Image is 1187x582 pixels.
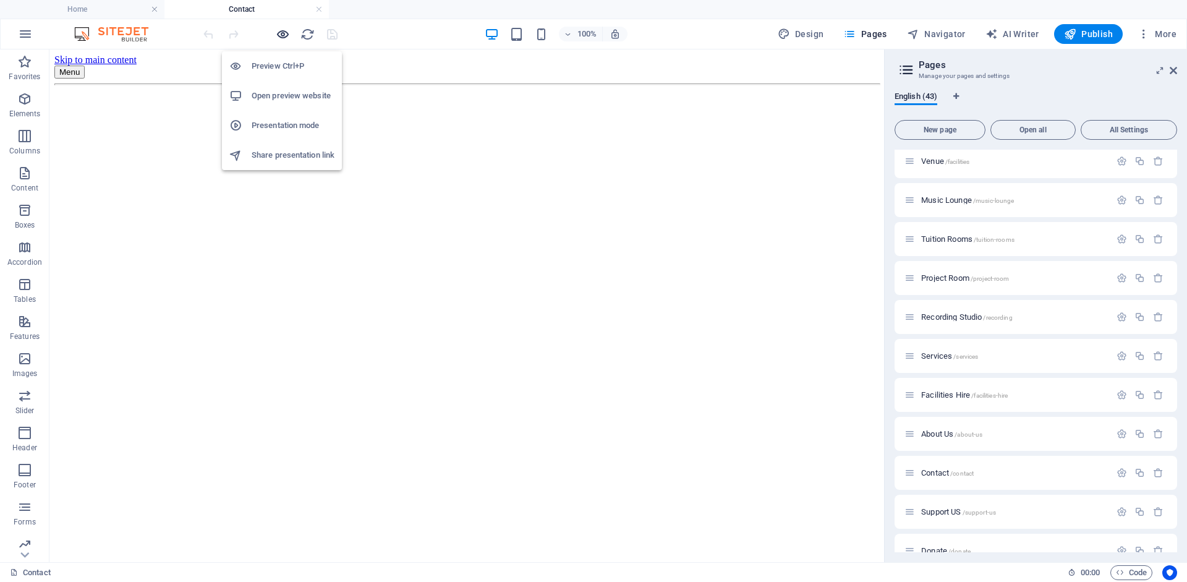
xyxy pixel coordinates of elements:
[1134,156,1145,166] div: Duplicate
[164,2,329,16] h4: Contact
[953,353,978,360] span: /services
[1117,351,1127,361] div: Settings
[1117,156,1127,166] div: Settings
[895,92,1177,115] div: Language Tabs
[950,470,974,477] span: /contact
[252,148,334,163] h6: Share presentation link
[996,126,1070,134] span: Open all
[1153,273,1164,283] div: Remove
[990,120,1076,140] button: Open all
[9,146,40,156] p: Columns
[921,390,1008,400] span: Click to open page
[974,236,1015,243] span: /tuition-rooms
[12,443,37,453] p: Header
[300,27,315,41] button: reload
[917,391,1110,399] div: Facilities Hire/facilities-hire
[981,24,1044,44] button: AI Writer
[895,89,937,106] span: English (43)
[1068,565,1100,580] h6: Session time
[1116,565,1147,580] span: Code
[1117,390,1127,400] div: Settings
[1134,546,1145,556] div: Duplicate
[1134,429,1145,439] div: Duplicate
[252,88,334,103] h6: Open preview website
[1153,195,1164,205] div: Remove
[917,313,1110,321] div: Recording Studio/recording
[9,109,41,119] p: Elements
[907,28,966,40] span: Navigator
[1086,126,1172,134] span: All Settings
[15,406,35,416] p: Slider
[71,27,164,41] img: Editor Logo
[1153,390,1164,400] div: Remove
[917,430,1110,438] div: About Us/about-us
[559,27,603,41] button: 100%
[838,24,891,44] button: Pages
[1117,195,1127,205] div: Settings
[1138,28,1176,40] span: More
[14,517,36,527] p: Forms
[917,235,1110,243] div: Tuition Rooms/tuition-rooms
[919,59,1177,71] h2: Pages
[1153,351,1164,361] div: Remove
[921,507,996,516] span: Click to open page
[1081,120,1177,140] button: All Settings
[1133,24,1181,44] button: More
[917,547,1110,555] div: Donate/donate
[921,234,1015,244] span: Click to open page
[1117,273,1127,283] div: Settings
[902,24,971,44] button: Navigator
[1117,312,1127,322] div: Settings
[1089,568,1091,577] span: :
[5,5,87,15] a: Skip to main content
[921,429,982,439] span: Click to open page
[895,120,985,140] button: New page
[773,24,829,44] button: Design
[1134,273,1145,283] div: Duplicate
[252,118,334,133] h6: Presentation mode
[917,196,1110,204] div: Music Lounge/music-lounge
[843,28,887,40] span: Pages
[945,158,970,165] span: /facilities
[921,546,971,555] span: Click to open page
[921,273,1009,283] span: Click to open page
[973,197,1015,204] span: /music-lounge
[12,369,38,379] p: Images
[1134,390,1145,400] div: Duplicate
[900,126,980,134] span: New page
[15,220,35,230] p: Boxes
[971,275,1010,282] span: /project-room
[921,156,969,166] span: Click to open page
[778,28,824,40] span: Design
[917,157,1110,165] div: Venue/facilities
[921,468,974,477] span: Contact
[1134,507,1145,517] div: Duplicate
[1064,28,1113,40] span: Publish
[577,27,597,41] h6: 100%
[1153,312,1164,322] div: Remove
[1162,565,1177,580] button: Usercentrics
[921,195,1014,205] span: Music Lounge
[252,59,334,74] h6: Preview Ctrl+P
[917,508,1110,516] div: Support US/support-us
[1054,24,1123,44] button: Publish
[610,28,621,40] i: On resize automatically adjust zoom level to fit chosen device.
[1153,468,1164,478] div: Remove
[1117,507,1127,517] div: Settings
[1117,546,1127,556] div: Settings
[1134,312,1145,322] div: Duplicate
[1153,234,1164,244] div: Remove
[963,509,997,516] span: /support-us
[1134,351,1145,361] div: Duplicate
[917,274,1110,282] div: Project Room/project-room
[10,332,40,341] p: Features
[773,24,829,44] div: Design (Ctrl+Alt+Y)
[955,431,982,438] span: /about-us
[11,183,38,193] p: Content
[985,28,1039,40] span: AI Writer
[1134,195,1145,205] div: Duplicate
[971,392,1008,399] span: /facilities-hire
[14,480,36,490] p: Footer
[9,72,40,82] p: Favorites
[7,257,42,267] p: Accordion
